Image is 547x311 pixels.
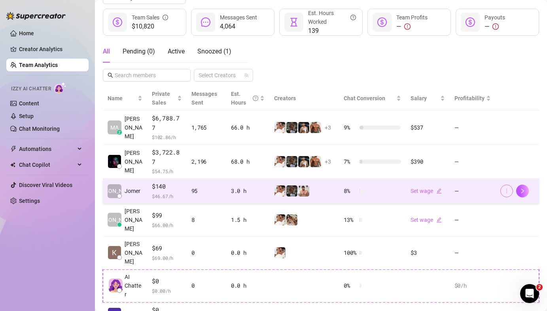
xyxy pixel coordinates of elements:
[125,114,142,141] span: [PERSON_NAME]
[310,122,321,133] img: David
[103,47,110,56] div: All
[298,156,309,167] img: Chris
[108,73,113,78] span: search
[274,156,286,167] img: Jake
[108,94,136,103] span: Name
[411,157,445,166] div: $390
[504,188,509,194] span: more
[125,207,142,233] span: [PERSON_NAME]
[396,14,428,21] span: Team Profits
[310,156,321,167] img: David
[411,188,442,194] a: Set wageedit
[231,123,265,132] div: 66.0 h
[191,187,221,195] div: 95
[411,248,445,257] div: $3
[274,185,286,197] img: Jake
[344,187,356,195] span: 8 %
[19,158,75,171] span: Chat Copilot
[396,22,428,31] div: —
[450,237,496,269] td: —
[308,26,356,36] span: 139
[520,188,525,194] span: right
[344,157,356,166] span: 7 %
[132,13,168,22] div: Team Sales
[377,17,387,27] span: dollar-circle
[231,90,258,107] div: Est. Hours
[344,123,356,132] span: 9 %
[152,254,182,262] span: $ 69.00 /h
[152,192,182,200] span: $ 46.67 /h
[54,82,66,93] img: AI Chatter
[244,73,249,78] span: team
[152,287,182,295] span: $ 0.00 /h
[231,281,265,290] div: 0.0 h
[191,91,217,106] span: Messages Sent
[350,9,356,26] span: question-circle
[344,248,356,257] span: 100 %
[19,198,40,204] a: Settings
[132,22,168,31] span: $10,820
[191,248,221,257] div: 0
[152,221,182,229] span: $ 66.00 /h
[125,273,142,299] span: AI Chatter
[286,156,297,167] img: iceman_jb
[93,216,136,224] span: [PERSON_NAME]
[253,90,258,107] span: question-circle
[344,216,356,224] span: 13 %
[231,248,265,257] div: 0.0 h
[108,246,121,259] img: Kim Jamison
[117,130,122,135] div: z
[19,43,82,55] a: Creator Analytics
[191,281,221,290] div: 0
[485,14,505,21] span: Payouts
[454,281,491,290] div: $0 /h
[436,188,442,194] span: edit
[450,179,496,204] td: —
[231,216,265,224] div: 1.5 h
[6,12,66,20] img: logo-BBDzfeDw.svg
[152,148,182,166] span: $3,722.87
[19,100,39,107] a: Content
[450,111,496,145] td: —
[536,284,543,290] span: 2
[269,86,339,111] th: Creators
[19,126,60,132] a: Chat Monitoring
[520,284,539,303] iframe: Intercom live chat
[152,133,182,141] span: $ 102.86 /h
[231,157,265,166] div: 68.0 h
[411,217,442,223] a: Set wageedit
[10,146,17,152] span: thunderbolt
[113,17,122,27] span: dollar-circle
[191,123,221,132] div: 1,765
[93,187,136,195] span: [PERSON_NAME]
[123,47,155,56] div: Pending ( 0 )
[325,157,331,166] span: + 3
[436,217,442,223] span: edit
[152,114,182,132] span: $6,788.77
[220,14,257,21] span: Messages Sent
[466,17,475,27] span: dollar-circle
[220,22,257,31] span: 4,064
[298,122,309,133] img: Chris
[492,23,499,30] span: exclamation-circle
[274,214,286,225] img: Jake
[152,167,182,175] span: $ 54.75 /h
[125,187,140,195] span: Jomer
[19,62,58,68] a: Team Analytics
[450,204,496,237] td: —
[19,182,72,188] a: Discover Viral Videos
[115,71,180,80] input: Search members
[274,122,286,133] img: Jake
[231,187,265,195] div: 3.0 h
[163,13,168,22] span: info-circle
[152,211,182,220] span: $99
[191,216,221,224] div: 8
[109,279,123,292] img: izzy-ai-chatter-avatar-DDCN_rTZ.svg
[308,9,356,26] div: Est. Hours Worked
[191,157,221,166] div: 2,196
[201,17,210,27] span: message
[286,185,297,197] img: iceman_jb
[454,95,485,101] span: Profitability
[325,123,331,132] span: + 3
[298,185,309,197] img: Beau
